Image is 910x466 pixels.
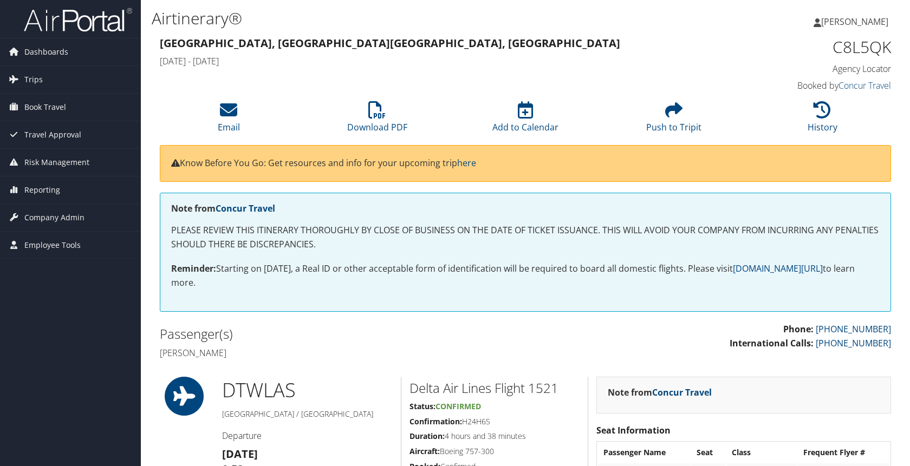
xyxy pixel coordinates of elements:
[646,107,701,133] a: Push to Tripit
[409,446,580,457] h5: Boeing 757-300
[435,401,481,411] span: Confirmed
[216,202,275,214] a: Concur Travel
[24,176,60,204] span: Reporting
[821,16,888,28] span: [PERSON_NAME]
[409,416,462,426] strong: Confirmation:
[720,63,891,75] h4: Agency Locator
[726,443,797,462] th: Class
[652,386,712,398] a: Concur Travel
[160,325,517,343] h2: Passenger(s)
[409,431,445,441] strong: Duration:
[171,156,880,170] p: Know Before You Go: Get resources and info for your upcoming trip
[160,55,704,67] h4: [DATE] - [DATE]
[24,232,81,259] span: Employee Tools
[457,157,476,169] a: here
[838,80,891,91] a: Concur Travel
[24,121,81,148] span: Travel Approval
[814,5,899,38] a: [PERSON_NAME]
[160,347,517,359] h4: [PERSON_NAME]
[691,443,725,462] th: Seat
[798,443,889,462] th: Frequent Flyer #
[171,202,275,214] strong: Note from
[409,379,580,397] h2: Delta Air Lines Flight 1521
[171,262,880,290] p: Starting on [DATE], a Real ID or other acceptable form of identification will be required to boar...
[730,337,814,349] strong: International Calls:
[160,36,620,50] strong: [GEOGRAPHIC_DATA], [GEOGRAPHIC_DATA] [GEOGRAPHIC_DATA], [GEOGRAPHIC_DATA]
[409,401,435,411] strong: Status:
[409,446,440,456] strong: Aircraft:
[816,337,891,349] a: [PHONE_NUMBER]
[222,377,393,404] h1: DTW LAS
[598,443,690,462] th: Passenger Name
[24,66,43,93] span: Trips
[492,107,558,133] a: Add to Calendar
[222,409,393,419] h5: [GEOGRAPHIC_DATA] / [GEOGRAPHIC_DATA]
[218,107,240,133] a: Email
[596,424,671,436] strong: Seat Information
[347,107,407,133] a: Download PDF
[24,7,132,32] img: airportal-logo.png
[783,323,814,335] strong: Phone:
[409,431,580,442] h5: 4 hours and 38 minutes
[24,94,66,121] span: Book Travel
[171,224,880,251] p: PLEASE REVIEW THIS ITINERARY THOROUGHLY BY CLOSE OF BUSINESS ON THE DATE OF TICKET ISSUANCE. THIS...
[816,323,891,335] a: [PHONE_NUMBER]
[733,262,823,274] a: [DOMAIN_NAME][URL]
[720,36,891,58] h1: C8L5QK
[720,80,891,91] h4: Booked by
[409,416,580,427] h5: H24H6S
[608,386,712,398] strong: Note from
[171,262,216,274] strong: Reminder:
[222,447,258,461] strong: [DATE]
[152,7,650,30] h1: Airtinerary®
[24,149,89,176] span: Risk Management
[24,38,68,65] span: Dashboards
[808,107,837,133] a: History
[222,430,393,442] h4: Departure
[24,204,84,231] span: Company Admin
